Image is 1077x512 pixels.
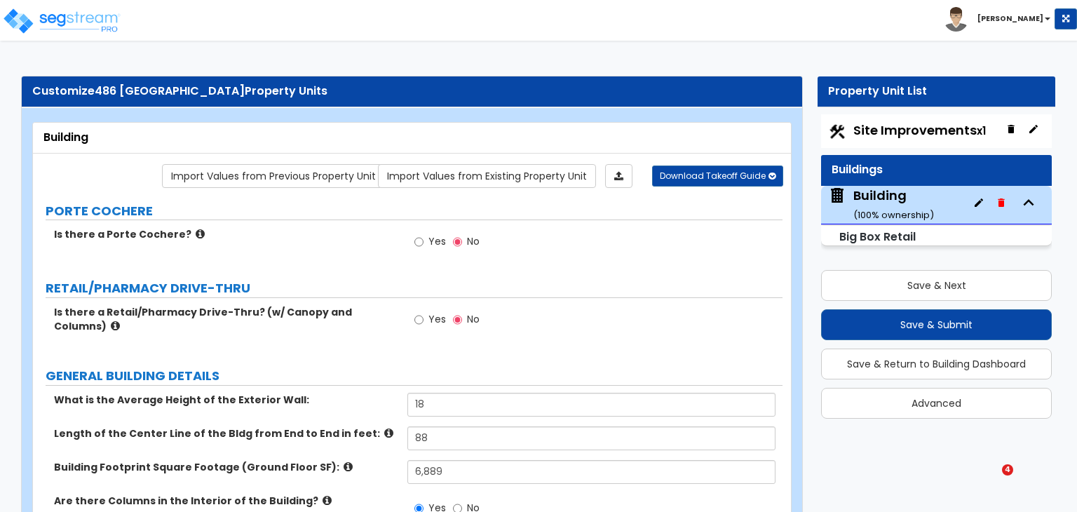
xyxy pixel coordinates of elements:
a: Import the dynamic attribute values from existing properties. [378,164,596,188]
span: Yes [428,234,446,248]
a: Import the dynamic attribute values from previous properties. [162,164,385,188]
i: click for more info! [323,495,332,506]
i: click for more info! [196,229,205,239]
input: Yes [414,312,424,328]
i: click for more info! [344,462,353,472]
div: Property Unit List [828,83,1045,100]
button: Save & Next [821,270,1052,301]
button: Save & Submit [821,309,1052,340]
span: Download Takeoff Guide [660,170,766,182]
input: No [453,234,462,250]
iframe: Intercom live chat [973,464,1007,498]
button: Save & Return to Building Dashboard [821,349,1052,379]
span: Site Improvements [853,121,986,139]
div: Customize Property Units [32,83,792,100]
label: GENERAL BUILDING DETAILS [46,367,783,385]
small: ( 100 % ownership) [853,208,934,222]
small: x1 [977,123,986,138]
span: No [467,312,480,326]
img: Construction.png [828,123,846,141]
button: Download Takeoff Guide [652,166,783,187]
label: PORTE COCHERE [46,202,783,220]
label: What is the Average Height of the Exterior Wall: [54,393,397,407]
b: [PERSON_NAME] [977,13,1043,24]
img: logo_pro_r.png [2,7,121,35]
span: 4 [1002,464,1013,476]
small: Big Box Retail [839,229,916,245]
div: Building [853,187,934,222]
label: Building Footprint Square Footage (Ground Floor SF): [54,460,397,474]
i: click for more info! [384,428,393,438]
input: Yes [414,234,424,250]
img: avatar.png [944,7,968,32]
span: No [467,234,480,248]
span: Yes [428,312,446,326]
i: click for more info! [111,321,120,331]
label: Is there a Porte Cochere? [54,227,397,241]
label: RETAIL/PHARMACY DRIVE-THRU [46,279,783,297]
label: Are there Columns in the Interior of the Building? [54,494,397,508]
button: Advanced [821,388,1052,419]
input: No [453,312,462,328]
span: Building [828,187,934,222]
a: Import the dynamic attributes value through Excel sheet [605,164,632,188]
label: Is there a Retail/Pharmacy Drive-Thru? (w/ Canopy and Columns) [54,305,397,333]
img: building.svg [828,187,846,205]
label: Length of the Center Line of the Bldg from End to End in feet: [54,426,397,440]
div: Building [43,130,780,146]
span: 486 [GEOGRAPHIC_DATA] [95,83,245,99]
div: Buildings [832,162,1041,178]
